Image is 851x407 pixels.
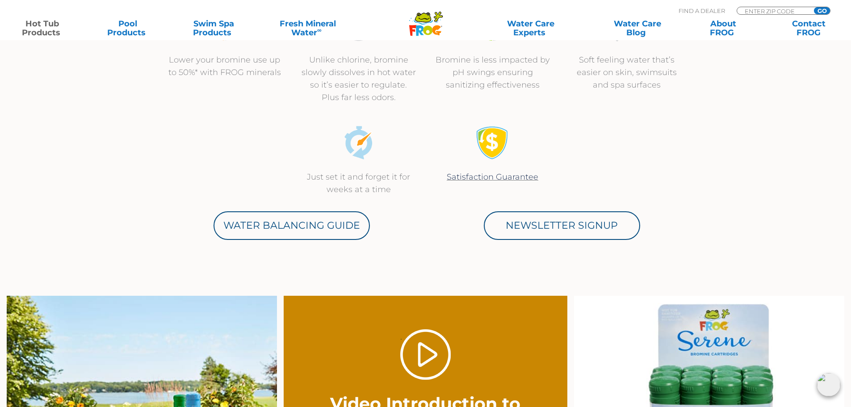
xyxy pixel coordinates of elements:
[95,19,161,37] a: PoolProducts
[744,7,804,15] input: Zip Code Form
[214,211,370,240] a: Water Balancing Guide
[9,19,75,37] a: Hot TubProducts
[266,19,349,37] a: Fresh MineralWater∞
[690,19,756,37] a: AboutFROG
[817,373,840,396] img: openIcon
[814,7,830,14] input: GO
[167,54,283,79] p: Lower your bromine use up to 50%* with FROG minerals
[317,26,322,34] sup: ∞
[447,172,538,182] a: Satisfaction Guarantee
[342,126,375,159] img: icon-set-and-forget
[484,211,640,240] a: Newsletter Signup
[476,126,509,159] img: Satisfaction Guarantee Icon
[776,19,842,37] a: ContactFROG
[477,19,585,37] a: Water CareExperts
[679,7,725,15] p: Find A Dealer
[180,19,247,37] a: Swim SpaProducts
[301,171,417,196] p: Just set it and forget it for weeks at a time
[400,329,451,380] a: Play Video
[301,54,417,104] p: Unlike chlorine, bromine slowly dissolves in hot water so it’s easier to regulate. Plus far less ...
[604,19,671,37] a: Water CareBlog
[569,54,685,91] p: Soft feeling water that’s easier on skin, swimsuits and spa surfaces
[435,54,551,91] p: Bromine is less impacted by pH swings ensuring sanitizing effectiveness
